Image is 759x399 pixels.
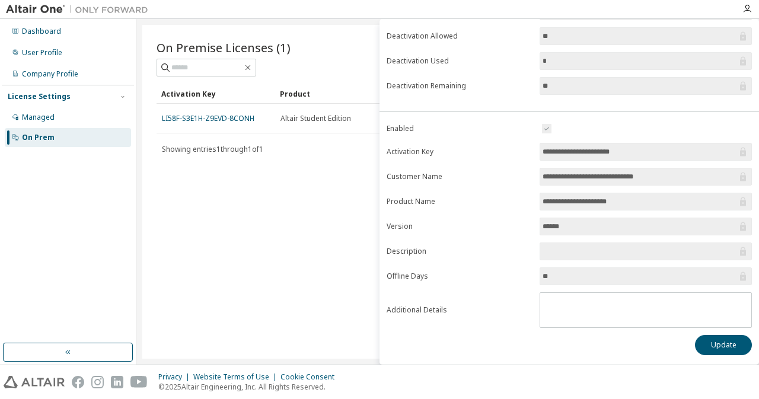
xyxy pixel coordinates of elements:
[4,376,65,388] img: altair_logo.svg
[387,305,532,315] label: Additional Details
[280,114,351,123] span: Altair Student Edition
[157,39,291,56] span: On Premise Licenses (1)
[280,84,389,103] div: Product
[22,27,61,36] div: Dashboard
[162,113,254,123] a: LI58F-S3E1H-Z9EVD-8CONH
[22,133,55,142] div: On Prem
[6,4,154,15] img: Altair One
[22,113,55,122] div: Managed
[387,172,532,181] label: Customer Name
[162,144,263,154] span: Showing entries 1 through 1 of 1
[158,372,193,382] div: Privacy
[387,197,532,206] label: Product Name
[161,84,270,103] div: Activation Key
[22,48,62,58] div: User Profile
[695,335,752,355] button: Update
[280,372,342,382] div: Cookie Consent
[387,124,532,133] label: Enabled
[387,31,532,41] label: Deactivation Allowed
[193,372,280,382] div: Website Terms of Use
[130,376,148,388] img: youtube.svg
[22,69,78,79] div: Company Profile
[72,376,84,388] img: facebook.svg
[387,272,532,281] label: Offline Days
[387,222,532,231] label: Version
[387,247,532,256] label: Description
[111,376,123,388] img: linkedin.svg
[387,56,532,66] label: Deactivation Used
[8,92,71,101] div: License Settings
[387,81,532,91] label: Deactivation Remaining
[91,376,104,388] img: instagram.svg
[387,147,532,157] label: Activation Key
[158,382,342,392] p: © 2025 Altair Engineering, Inc. All Rights Reserved.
